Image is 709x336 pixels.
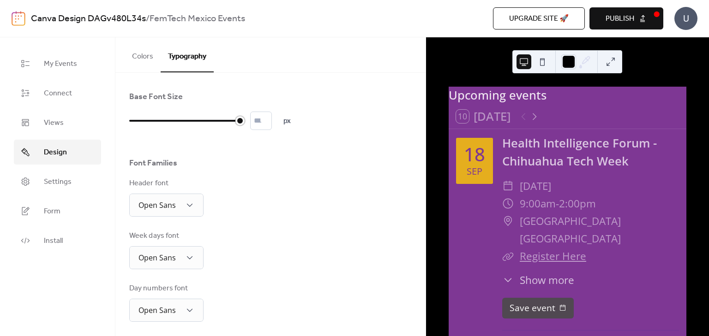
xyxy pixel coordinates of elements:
img: logo [12,11,25,26]
span: Settings [44,177,72,188]
span: 2:00pm [559,195,596,212]
span: Design [44,147,67,158]
span: Open Sans [138,200,176,210]
button: Save event [502,298,574,318]
a: My Events [14,51,101,76]
span: Connect [44,88,72,99]
span: px [283,116,291,127]
a: Health Intelligence Forum - Chihuahua Tech Week [502,135,657,169]
div: Sep [467,167,482,176]
span: Show more [520,272,574,288]
span: Form [44,206,60,217]
div: ​ [502,248,514,265]
button: Publish [589,7,663,29]
span: Install [44,236,63,247]
span: [GEOGRAPHIC_DATA] [GEOGRAPHIC_DATA] [520,212,679,248]
span: Open Sans [138,253,176,263]
span: - [556,195,559,212]
div: Upcoming events [449,87,686,104]
a: Register Here [520,249,586,263]
span: [DATE] [520,177,551,195]
b: / [146,10,150,28]
div: ​ [502,272,514,288]
span: Publish [606,13,634,24]
button: Typography [161,37,214,72]
span: Views [44,118,64,129]
b: FemTech Mexico Events [150,10,245,28]
div: ​ [502,195,514,212]
div: U [674,7,697,30]
button: ​Show more [502,272,574,288]
a: Settings [14,169,101,194]
span: 9:00am [520,195,556,212]
a: Canva Design DAGv480L34s [31,10,146,28]
div: 18 [464,145,485,164]
div: ​ [502,212,514,230]
div: Font Families [129,158,177,169]
a: Design [14,140,101,165]
a: Connect [14,81,101,106]
div: Day numbers font [129,283,202,294]
div: Week days font [129,230,202,242]
a: Views [14,110,101,135]
button: Upgrade site 🚀 [493,7,585,29]
div: Header font [129,178,202,189]
a: Install [14,228,101,253]
span: Upgrade site 🚀 [509,13,569,24]
span: My Events [44,59,77,70]
div: ​ [502,177,514,195]
a: Form [14,199,101,224]
span: Open Sans [138,305,176,315]
button: Colors [125,37,161,71]
div: Base Font Size [129,91,183,102]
